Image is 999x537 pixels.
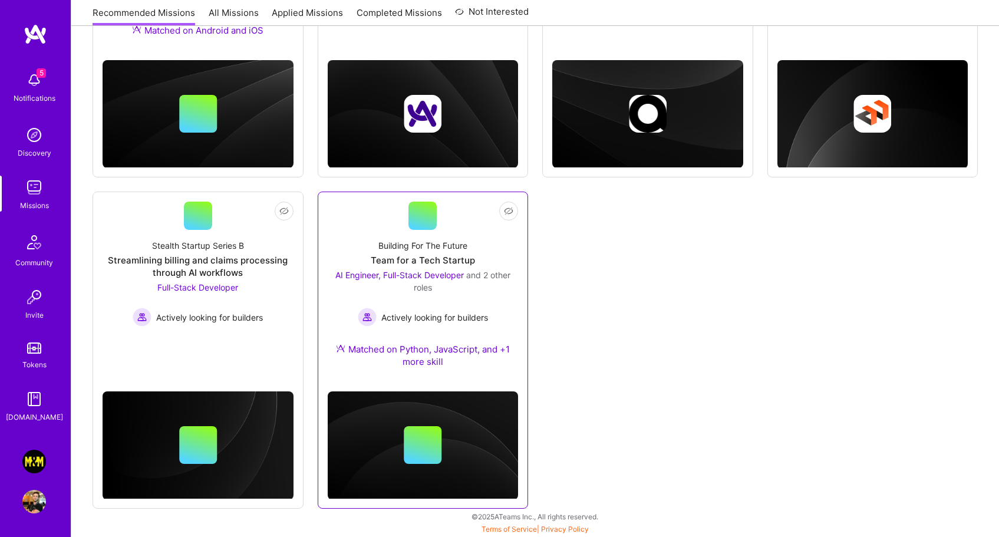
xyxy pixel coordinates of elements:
[22,450,46,473] img: Morgan & Morgan: Client Portal Tech Lead
[6,411,63,423] div: [DOMAIN_NAME]
[25,309,44,321] div: Invite
[853,95,891,133] img: Company logo
[629,95,667,133] img: Company logo
[132,25,141,34] img: Ateam Purple Icon
[335,270,464,280] span: AI Engineer, Full-Stack Developer
[22,387,46,411] img: guide book
[209,6,259,26] a: All Missions
[358,308,377,327] img: Actively looking for builders
[157,282,238,292] span: Full-Stack Developer
[482,525,537,533] a: Terms of Service
[504,206,513,216] i: icon EyeClosed
[381,311,488,324] span: Actively looking for builders
[103,60,294,168] img: cover
[272,6,343,26] a: Applied Missions
[132,24,263,37] div: Matched on Android and iOS
[156,311,263,324] span: Actively looking for builders
[19,450,49,473] a: Morgan & Morgan: Client Portal Tech Lead
[22,358,47,371] div: Tokens
[328,343,519,368] div: Matched on Python, JavaScript, and +1 more skill
[328,391,519,499] img: cover
[18,147,51,159] div: Discovery
[482,525,589,533] span: |
[20,228,48,256] img: Community
[328,60,519,168] img: cover
[378,239,467,252] div: Building For The Future
[404,95,441,133] img: Company logo
[22,123,46,147] img: discovery
[133,308,151,327] img: Actively looking for builders
[24,24,47,45] img: logo
[37,68,46,78] span: 5
[15,256,53,269] div: Community
[455,5,529,26] a: Not Interested
[152,239,244,252] div: Stealth Startup Series B
[777,60,968,168] img: cover
[71,502,999,531] div: © 2025 ATeams Inc., All rights reserved.
[22,68,46,92] img: bell
[19,490,49,513] a: User Avatar
[93,6,195,26] a: Recommended Missions
[279,206,289,216] i: icon EyeClosed
[22,490,46,513] img: User Avatar
[14,92,55,104] div: Notifications
[357,6,442,26] a: Completed Missions
[336,344,345,353] img: Ateam Purple Icon
[103,254,294,279] div: Streamlining billing and claims processing through AI workflows
[541,525,589,533] a: Privacy Policy
[103,391,294,499] img: cover
[27,342,41,354] img: tokens
[22,176,46,199] img: teamwork
[22,285,46,309] img: Invite
[371,254,475,266] div: Team for a Tech Startup
[20,199,49,212] div: Missions
[552,60,743,168] img: cover
[103,202,294,345] a: Stealth Startup Series BStreamlining billing and claims processing through AI workflowsFull-Stack...
[328,202,519,382] a: Building For The FutureTeam for a Tech StartupAI Engineer, Full-Stack Developer and 2 other roles...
